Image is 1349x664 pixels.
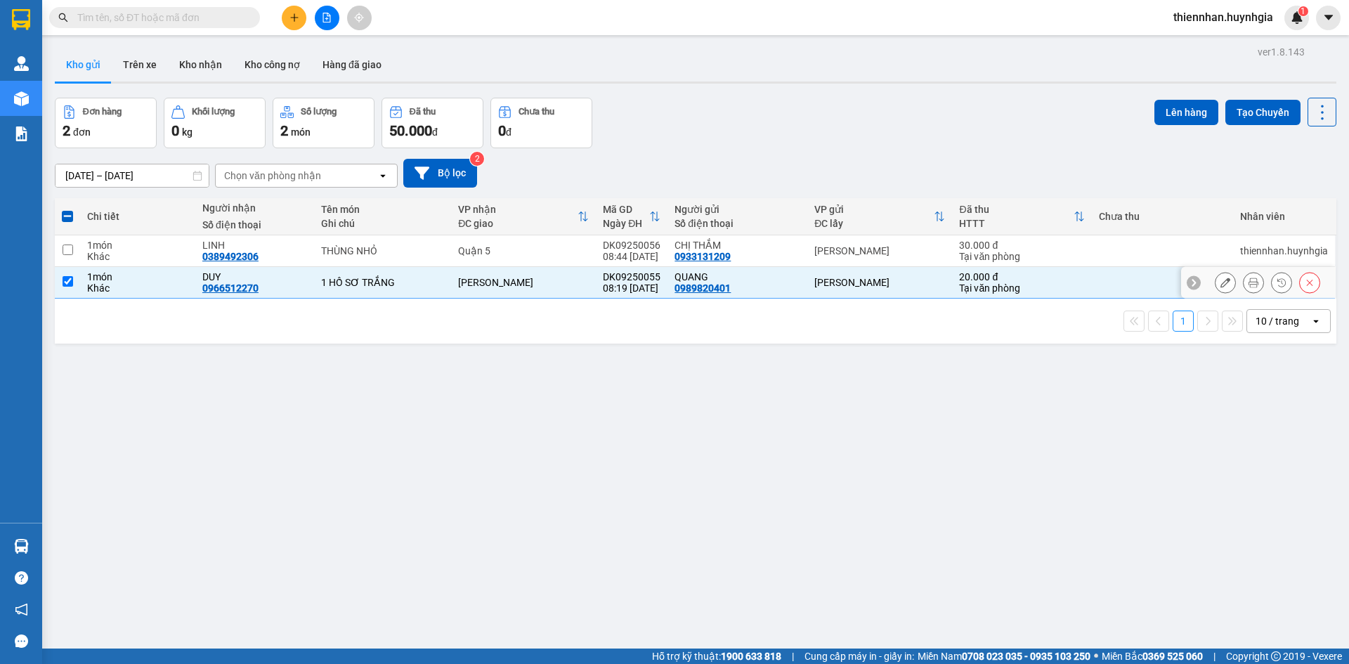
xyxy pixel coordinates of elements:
div: Đã thu [410,107,436,117]
button: Lên hàng [1154,100,1218,125]
th: Toggle SortBy [952,198,1092,235]
div: Số điện thoại [674,218,800,229]
button: Chưa thu0đ [490,98,592,148]
div: 0933131209 [674,251,731,262]
span: | [792,649,794,664]
div: thiennhan.huynhgia [1240,245,1328,256]
div: 30.000 đ [959,240,1085,251]
div: Ghi chú [321,218,444,229]
span: Cung cấp máy in - giấy in: [804,649,914,664]
div: 0989820401 [674,282,731,294]
button: Hàng đã giao [311,48,393,82]
div: Đơn hàng [83,107,122,117]
div: 10 / trang [1256,314,1299,328]
div: 0966512270 [202,282,259,294]
div: CHỊ THẮM [674,240,800,251]
div: Tên món [321,204,444,215]
button: Khối lượng0kg [164,98,266,148]
div: Khác [87,282,188,294]
button: Kho gửi [55,48,112,82]
div: ver 1.8.143 [1258,44,1305,60]
div: Khác [87,251,188,262]
sup: 2 [470,152,484,166]
span: đ [432,126,438,138]
th: Toggle SortBy [451,198,596,235]
div: Tại văn phòng [959,282,1085,294]
div: Người nhận [202,202,307,214]
button: aim [347,6,372,30]
div: DK09250056 [603,240,660,251]
button: caret-down [1316,6,1341,30]
span: thiennhan.huynhgia [1162,8,1284,26]
th: Toggle SortBy [596,198,667,235]
svg: open [1310,315,1322,327]
div: 08:44 [DATE] [603,251,660,262]
div: VP gửi [814,204,934,215]
button: Tạo Chuyến [1225,100,1301,125]
button: Đơn hàng2đơn [55,98,157,148]
span: 50.000 [389,122,432,139]
div: 1 món [87,240,188,251]
div: Chọn văn phòng nhận [224,169,321,183]
div: 08:19 [DATE] [603,282,660,294]
span: search [58,13,68,22]
div: VP nhận [458,204,578,215]
span: 2 [63,122,70,139]
button: Kho nhận [168,48,233,82]
input: Tìm tên, số ĐT hoặc mã đơn [77,10,243,25]
sup: 1 [1298,6,1308,16]
div: 1 HỒ SƠ TRẮNG [321,277,444,288]
div: Ngày ĐH [603,218,649,229]
div: DUY [202,271,307,282]
div: Người gửi [674,204,800,215]
span: 0 [498,122,506,139]
img: warehouse-icon [14,91,29,106]
span: đ [506,126,511,138]
span: kg [182,126,193,138]
span: ⚪️ [1094,653,1098,659]
div: Sửa đơn hàng [1215,272,1236,293]
div: [PERSON_NAME] [458,277,589,288]
input: Select a date range. [56,164,209,187]
div: DK09250055 [603,271,660,282]
div: [PERSON_NAME] [814,277,945,288]
img: icon-new-feature [1291,11,1303,24]
span: đơn [73,126,91,138]
div: THÙNG NHỎ [321,245,444,256]
span: notification [15,603,28,616]
span: Hỗ trợ kỹ thuật: [652,649,781,664]
div: Quận 5 [458,245,589,256]
button: file-add [315,6,339,30]
div: Số điện thoại [202,219,307,230]
span: 0 [171,122,179,139]
button: Kho công nợ [233,48,311,82]
span: plus [289,13,299,22]
strong: 0708 023 035 - 0935 103 250 [962,651,1090,662]
div: Đã thu [959,204,1074,215]
span: | [1213,649,1216,664]
button: plus [282,6,306,30]
div: Chưa thu [519,107,554,117]
strong: 1900 633 818 [721,651,781,662]
img: warehouse-icon [14,539,29,554]
span: copyright [1271,651,1281,661]
div: HTTT [959,218,1074,229]
span: 2 [280,122,288,139]
div: 0389492306 [202,251,259,262]
span: question-circle [15,571,28,585]
span: message [15,634,28,648]
img: solution-icon [14,126,29,141]
span: file-add [322,13,332,22]
img: logo-vxr [12,9,30,30]
div: [PERSON_NAME] [814,245,945,256]
strong: 0369 525 060 [1142,651,1203,662]
div: Tại văn phòng [959,251,1085,262]
span: 1 [1301,6,1305,16]
button: Số lượng2món [273,98,374,148]
span: aim [354,13,364,22]
span: caret-down [1322,11,1335,24]
div: Chi tiết [87,211,188,222]
div: LINH [202,240,307,251]
div: QUANG [674,271,800,282]
button: Trên xe [112,48,168,82]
